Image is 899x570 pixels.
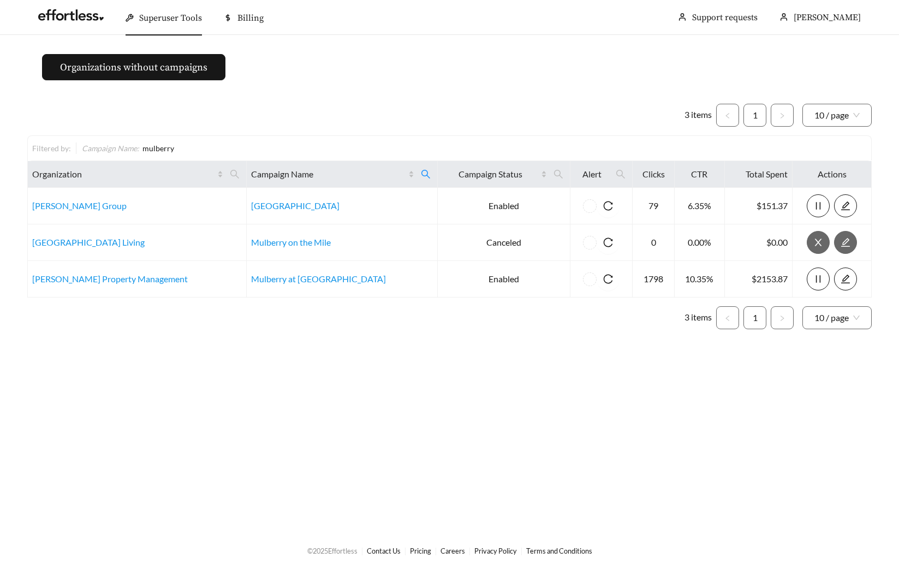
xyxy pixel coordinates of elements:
span: mulberry [142,144,174,153]
a: Mulberry on the Mile [251,237,331,247]
td: Canceled [438,224,570,261]
span: pause [807,201,829,211]
button: Organizations without campaigns [42,54,225,80]
div: Filtered by: [32,143,76,154]
a: Pricing [410,547,431,555]
a: Support requests [692,12,758,23]
a: Contact Us [367,547,401,555]
a: Careers [440,547,465,555]
td: 0.00% [675,224,725,261]
span: search [549,165,568,183]
span: Alert [575,168,609,181]
li: 1 [743,306,766,329]
span: reload [597,274,620,284]
span: search [616,169,626,179]
div: Page Size [802,104,872,127]
a: 1 [744,104,766,126]
td: 6.35% [675,188,725,224]
span: search [421,169,431,179]
span: Organizations without campaigns [60,60,207,75]
button: right [771,104,794,127]
th: CTR [675,161,725,188]
li: Next Page [771,104,794,127]
li: Previous Page [716,104,739,127]
td: 10.35% [675,261,725,298]
button: pause [807,194,830,217]
span: Organization [32,168,215,181]
td: 79 [633,188,675,224]
button: left [716,104,739,127]
li: Next Page [771,306,794,329]
span: edit [835,274,856,284]
button: pause [807,268,830,290]
a: [PERSON_NAME] Property Management [32,274,188,284]
li: 3 items [684,104,712,127]
button: edit [834,194,857,217]
span: Superuser Tools [139,13,202,23]
span: left [724,112,731,119]
a: Terms and Conditions [526,547,592,555]
td: Enabled [438,261,570,298]
button: edit [834,268,857,290]
a: 1 [744,307,766,329]
span: search [230,169,240,179]
a: Mulberry at [GEOGRAPHIC_DATA] [251,274,386,284]
a: edit [834,237,857,247]
button: reload [597,268,620,290]
th: Actions [793,161,872,188]
th: Clicks [633,161,675,188]
td: 0 [633,224,675,261]
span: [PERSON_NAME] [794,12,861,23]
td: $0.00 [725,224,793,261]
th: Total Spent [725,161,793,188]
span: search [553,169,563,179]
li: 1 [743,104,766,127]
span: search [416,165,435,183]
span: edit [835,201,856,211]
button: reload [597,194,620,217]
button: left [716,306,739,329]
span: Campaign Name [251,168,406,181]
span: search [225,165,244,183]
span: right [779,112,785,119]
span: reload [597,201,620,211]
li: Previous Page [716,306,739,329]
li: 3 items [684,306,712,329]
span: pause [807,274,829,284]
span: 10 / page [814,307,860,329]
button: right [771,306,794,329]
span: reload [597,238,620,247]
td: $2153.87 [725,261,793,298]
span: 10 / page [814,104,860,126]
span: right [779,315,785,322]
a: edit [834,274,857,284]
span: left [724,315,731,322]
td: $151.37 [725,188,793,224]
span: Campaign Name : [82,144,139,153]
a: [GEOGRAPHIC_DATA] Living [32,237,145,247]
button: edit [834,231,857,254]
a: Privacy Policy [474,547,517,555]
a: [PERSON_NAME] Group [32,200,127,211]
td: Enabled [438,188,570,224]
span: © 2025 Effortless [307,547,358,555]
button: reload [597,231,620,254]
div: Page Size [802,306,872,329]
span: Campaign Status [442,168,539,181]
span: Billing [237,13,264,23]
a: edit [834,200,857,211]
span: search [611,165,630,183]
a: [GEOGRAPHIC_DATA] [251,200,340,211]
td: 1798 [633,261,675,298]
